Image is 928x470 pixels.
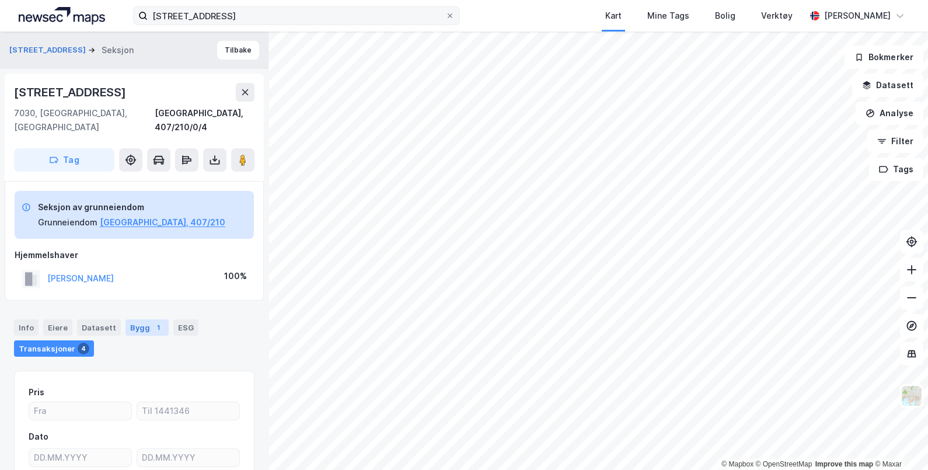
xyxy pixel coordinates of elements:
button: Tags [869,158,923,181]
input: Søk på adresse, matrikkel, gårdeiere, leietakere eller personer [148,7,445,25]
button: Bokmerker [845,46,923,69]
input: Til 1441346 [137,402,239,420]
input: Fra [29,402,131,420]
input: DD.MM.YYYY [137,449,239,466]
img: logo.a4113a55bc3d86da70a041830d287a7e.svg [19,7,105,25]
div: Dato [29,430,48,444]
img: Z [901,385,923,407]
a: OpenStreetMap [756,460,812,468]
div: Bygg [125,319,169,336]
div: [GEOGRAPHIC_DATA], 407/210/0/4 [155,106,254,134]
div: 4 [78,343,89,354]
div: Seksjon [102,43,134,57]
input: DD.MM.YYYY [29,449,131,466]
div: [STREET_ADDRESS] [14,83,128,102]
div: Mine Tags [647,9,689,23]
div: [PERSON_NAME] [824,9,891,23]
button: [STREET_ADDRESS] [9,44,88,56]
button: Tilbake [217,41,259,60]
div: 1 [152,322,164,333]
div: Grunneiendom [38,215,97,229]
button: Analyse [856,102,923,125]
div: ESG [173,319,198,336]
div: Seksjon av grunneiendom [38,200,225,214]
a: Improve this map [815,460,873,468]
div: 7030, [GEOGRAPHIC_DATA], [GEOGRAPHIC_DATA] [14,106,155,134]
button: [GEOGRAPHIC_DATA], 407/210 [100,215,225,229]
div: Datasett [77,319,121,336]
button: Datasett [852,74,923,97]
div: Pris [29,385,44,399]
button: Filter [867,130,923,153]
div: Hjemmelshaver [15,248,254,262]
iframe: Chat Widget [870,414,928,470]
div: Bolig [715,9,735,23]
div: 100% [224,269,247,283]
a: Mapbox [721,460,753,468]
div: Eiere [43,319,72,336]
button: Tag [14,148,114,172]
div: Info [14,319,39,336]
div: Verktøy [761,9,793,23]
div: Transaksjoner [14,340,94,357]
div: Kart [605,9,622,23]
